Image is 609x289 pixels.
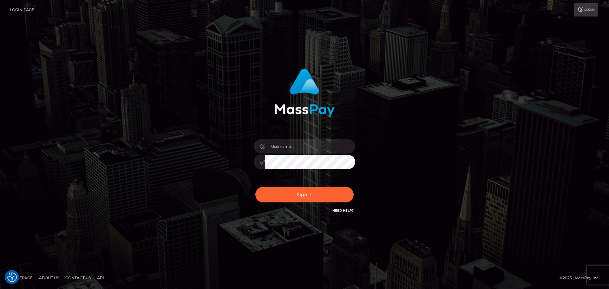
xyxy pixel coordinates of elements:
[560,274,604,281] div: © 2025 , MassPay Inc.
[7,273,17,282] button: Consent Preferences
[265,139,355,154] input: Username...
[36,273,62,283] a: About Us
[255,187,354,202] button: Sign in
[332,208,354,213] a: Need Help?
[274,69,335,117] img: MassPay Login
[7,273,35,283] a: Homepage
[63,273,93,283] a: Contact Us
[95,273,107,283] a: API
[7,273,17,282] img: Revisit consent button
[574,3,598,16] a: Login
[10,3,34,16] a: Login Page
